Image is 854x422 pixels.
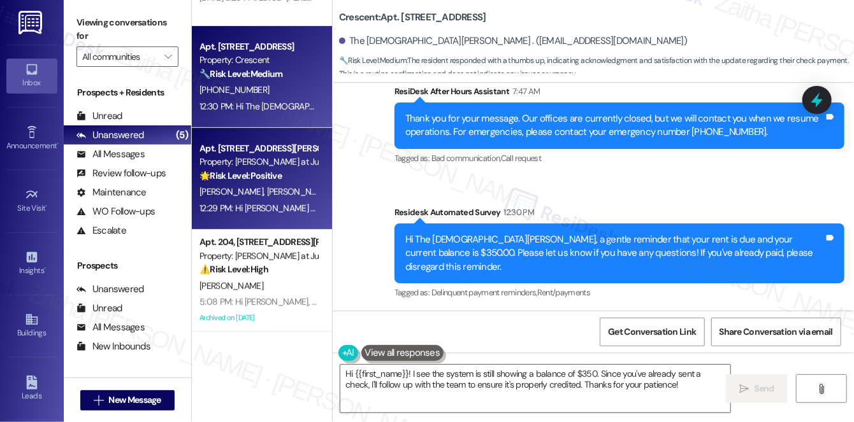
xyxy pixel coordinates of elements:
span: Send [755,382,774,395]
img: ResiDesk Logo [18,11,45,34]
div: ResiDesk After Hours Assistant [394,85,844,102]
i:  [739,384,749,394]
textarea: Hi {{first_name}}! I see the system is still showing a balance of $350. Since you've already sent... [340,365,730,412]
div: Tagged as: [394,283,844,302]
a: Site Visit • [6,184,57,218]
div: Unanswered [76,129,144,142]
span: Share Conversation via email [720,325,833,339]
div: Escalate [76,224,126,237]
div: Review follow-ups [76,167,166,180]
strong: ⚠️ Risk Level: High [199,264,268,275]
span: New Message [109,393,161,407]
i:  [94,395,103,405]
div: Hi The [DEMOGRAPHIC_DATA][PERSON_NAME], a gentle reminder that your rent is due and your current ... [405,233,824,274]
div: Unanswered [76,283,144,296]
div: Prospects [64,259,191,272]
div: Tagged as: [394,149,844,167]
button: Share Conversation via email [711,318,841,346]
div: (5) [173,125,191,145]
strong: 🌟 Risk Level: Positive [199,170,282,181]
div: WO Follow-ups [76,205,155,218]
button: Get Conversation Link [600,318,704,346]
span: Call request [501,153,541,164]
a: Buildings [6,309,57,343]
span: [PERSON_NAME] [267,186,331,197]
div: Property: [PERSON_NAME] at June Road [199,250,317,263]
div: Residents [64,376,191,389]
span: [PERSON_NAME] [199,186,267,197]
div: Maintenance [76,186,147,199]
div: All Messages [76,321,145,334]
div: Unread [76,109,122,123]
i:  [816,384,826,394]
span: • [44,264,46,273]
a: Insights • [6,246,57,281]
div: 7:47 AM [509,85,540,98]
span: Rent/payments [537,287,591,298]
div: Prospects + Residents [64,86,191,99]
i:  [164,52,171,62]
div: New Inbounds [76,340,150,353]
button: New Message [80,390,175,411]
span: : The resident responded with a thumbs up, indicating acknowledgment and satisfaction with the up... [339,54,854,81]
a: Leads [6,372,57,406]
div: Apt. 204, [STREET_ADDRESS][PERSON_NAME] [199,236,317,249]
span: Bad communication , [431,153,501,164]
div: Unread [76,302,122,315]
input: All communities [82,46,158,67]
div: 12:30 PM [501,206,535,219]
div: Residesk Automated Survey [394,206,844,223]
div: Archived on [DATE] [198,310,319,326]
button: Send [726,374,788,403]
strong: 🔧 Risk Level: Medium [339,55,407,66]
span: • [57,139,59,148]
div: Thank you for your message. Our offices are currently closed, but we will contact you when we res... [405,112,824,139]
a: Inbox [6,59,57,93]
span: Get Conversation Link [608,325,696,339]
label: Viewing conversations for [76,13,178,46]
span: [PHONE_NUMBER] [199,84,269,95]
span: Delinquent payment reminders , [431,287,537,298]
b: Crescent: Apt. [STREET_ADDRESS] [339,11,486,24]
div: Apt. [STREET_ADDRESS] [199,40,317,53]
div: Apt. [STREET_ADDRESS][PERSON_NAME] at June Road 2 [199,142,317,155]
div: Property: [PERSON_NAME] at June Road [199,155,317,169]
div: The [DEMOGRAPHIC_DATA][PERSON_NAME] . ([EMAIL_ADDRESS][DOMAIN_NAME]) [339,34,687,48]
div: Property: Crescent [199,53,317,67]
strong: 🔧 Risk Level: Medium [199,68,282,80]
span: • [46,202,48,211]
span: [PERSON_NAME] [199,280,263,292]
div: All Messages [76,148,145,161]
